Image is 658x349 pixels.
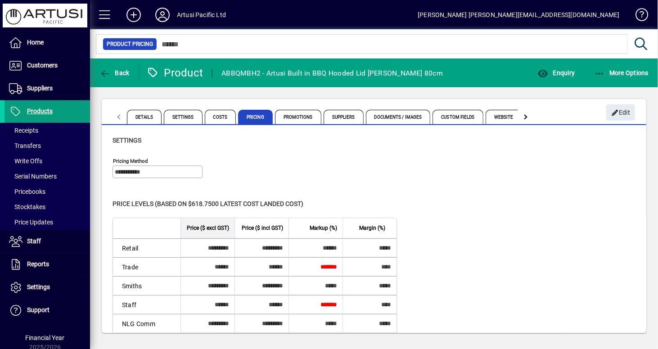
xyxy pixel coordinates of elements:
[27,39,44,46] span: Home
[177,8,226,22] div: Artusi Pacific Ltd
[27,260,49,268] span: Reports
[5,253,90,276] a: Reports
[9,203,45,210] span: Stocktakes
[146,66,203,80] div: Product
[5,169,90,184] a: Serial Numbers
[5,184,90,199] a: Pricebooks
[221,66,443,81] div: ABBQMBH2 - Artusi Built in BBQ Hooded Lid [PERSON_NAME] 80cm
[113,137,141,144] span: Settings
[27,237,41,245] span: Staff
[187,223,229,233] span: Price ($ excl GST)
[119,7,148,23] button: Add
[113,200,303,207] span: Price levels (based on $618.7500 Latest cost landed cost)
[5,199,90,215] a: Stocktakes
[205,110,236,124] span: Costs
[26,334,65,341] span: Financial Year
[113,158,148,164] mat-label: Pricing method
[433,110,483,124] span: Custom Fields
[27,306,50,313] span: Support
[310,223,337,233] span: Markup (%)
[113,257,180,276] td: Trade
[537,69,575,76] span: Enquiry
[27,107,53,115] span: Products
[113,276,180,295] td: Smiths
[486,110,522,124] span: Website
[5,153,90,169] a: Write Offs
[9,127,38,134] span: Receipts
[164,110,203,124] span: Settings
[9,157,42,165] span: Write Offs
[418,8,620,22] div: [PERSON_NAME] [PERSON_NAME][EMAIL_ADDRESS][DOMAIN_NAME]
[242,223,283,233] span: Price ($ incl GST)
[5,77,90,100] a: Suppliers
[9,142,41,149] span: Transfers
[592,65,651,81] button: More Options
[359,223,385,233] span: Margin (%)
[5,54,90,77] a: Customers
[5,138,90,153] a: Transfers
[5,31,90,54] a: Home
[9,188,45,195] span: Pricebooks
[113,295,180,314] td: Staff
[5,276,90,299] a: Settings
[113,314,180,333] td: NLG Comm
[90,65,140,81] app-page-header-button: Back
[9,173,57,180] span: Serial Numbers
[629,2,647,31] a: Knowledge Base
[535,65,577,81] button: Enquiry
[366,110,431,124] span: Documents / Images
[5,123,90,138] a: Receipts
[107,40,153,49] span: Product Pricing
[606,104,635,121] button: Edit
[238,110,273,124] span: Pricing
[5,215,90,230] a: Price Updates
[27,85,53,92] span: Suppliers
[9,219,53,226] span: Price Updates
[27,283,50,291] span: Settings
[113,238,180,257] td: Retail
[5,299,90,322] a: Support
[27,62,58,69] span: Customers
[97,65,132,81] button: Back
[5,230,90,253] a: Staff
[611,105,631,120] span: Edit
[594,69,649,76] span: More Options
[148,7,177,23] button: Profile
[99,69,130,76] span: Back
[324,110,364,124] span: Suppliers
[127,110,162,124] span: Details
[275,110,321,124] span: Promotions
